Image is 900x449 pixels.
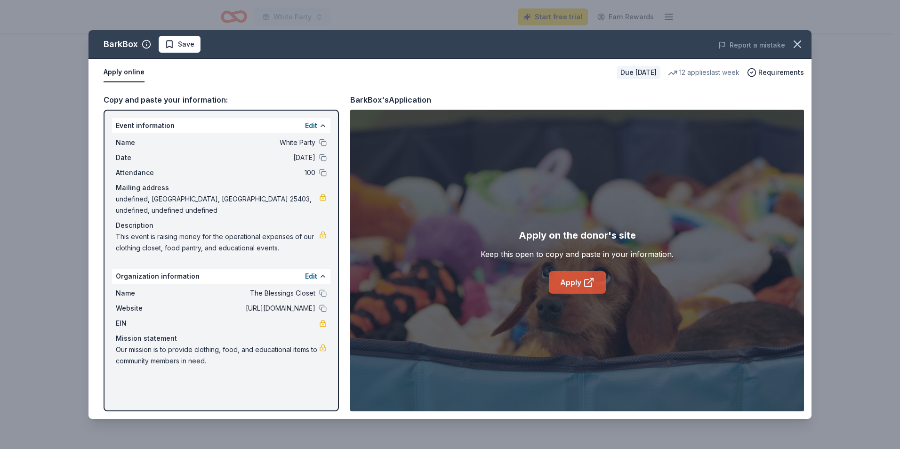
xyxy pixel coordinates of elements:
[116,318,179,329] span: EIN
[116,137,179,148] span: Name
[617,66,660,79] div: Due [DATE]
[305,271,317,282] button: Edit
[350,94,431,106] div: BarkBox's Application
[179,288,315,299] span: The Blessings Closet
[747,67,804,78] button: Requirements
[116,333,327,344] div: Mission statement
[179,303,315,314] span: [URL][DOMAIN_NAME]
[116,344,319,367] span: Our mission is to provide clothing, food, and educational items to community members in need.
[116,182,327,193] div: Mailing address
[668,67,739,78] div: 12 applies last week
[178,39,194,50] span: Save
[179,137,315,148] span: White Party
[179,152,315,163] span: [DATE]
[116,303,179,314] span: Website
[305,120,317,131] button: Edit
[116,231,319,254] span: This event is raising money for the operational expenses of our clothing closet, food pantry, and...
[104,94,339,106] div: Copy and paste your information:
[718,40,785,51] button: Report a mistake
[112,118,330,133] div: Event information
[116,193,319,216] span: undefined, [GEOGRAPHIC_DATA], [GEOGRAPHIC_DATA] 25403, undefined, undefined undefined
[481,249,674,260] div: Keep this open to copy and paste in your information.
[159,36,201,53] button: Save
[104,63,145,82] button: Apply online
[116,220,327,231] div: Description
[758,67,804,78] span: Requirements
[519,228,636,243] div: Apply on the donor's site
[116,152,179,163] span: Date
[179,167,315,178] span: 100
[116,288,179,299] span: Name
[104,37,138,52] div: BarkBox
[549,271,606,294] a: Apply
[116,167,179,178] span: Attendance
[112,269,330,284] div: Organization information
